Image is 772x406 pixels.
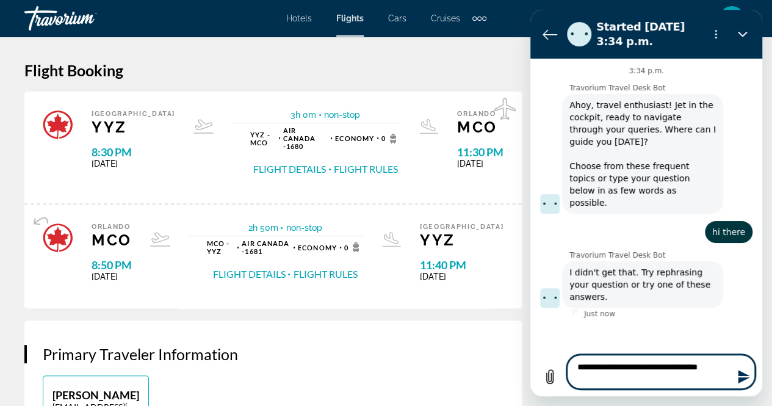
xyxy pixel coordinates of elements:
span: 11:40 PM [420,258,503,272]
span: 8:30 PM [92,145,175,159]
button: Flight Rules [293,267,357,281]
span: Orlando [92,223,132,231]
span: 11:30 PM [457,145,503,159]
span: YYZ [420,231,503,249]
span: [GEOGRAPHIC_DATA] [420,223,503,231]
span: 8:50 PM [92,258,132,272]
span: Primary Traveler Information [43,345,238,363]
span: Economy [298,244,337,252]
button: Flight Rules [334,162,398,176]
span: Orlando [457,110,503,118]
span: [GEOGRAPHIC_DATA] [92,110,175,118]
span: 3h 0m [290,110,316,120]
span: [DATE] [420,272,503,281]
a: Cars [388,13,406,23]
a: Travorium [24,2,146,34]
span: 1680 [283,126,328,150]
span: MCO [92,231,132,249]
span: 1681 [242,239,290,255]
button: Flight Details [253,162,326,176]
p: [PERSON_NAME] [52,388,139,402]
span: Air Canada - [242,239,289,255]
span: [DATE] [92,159,175,169]
span: MCO [457,118,503,136]
button: Extra navigation items [472,9,486,28]
span: YYZ - MCO [250,131,276,147]
iframe: Messaging window [530,10,762,396]
button: User Menu [716,5,748,31]
h1: Flight Booking [24,61,748,79]
span: 0 [344,242,363,252]
span: non-stop [286,223,322,233]
span: Air Canada - [283,126,316,150]
span: MCO - YYZ [207,239,234,255]
span: [DATE] [92,272,132,281]
a: Flights [336,13,364,23]
span: 2h 50m [248,223,278,233]
span: non-stop [324,110,360,120]
a: Hotels [286,13,312,23]
span: [DATE] [457,159,503,169]
a: Cruises [431,13,460,23]
span: 0 [381,134,400,143]
button: Flight Details [212,267,285,281]
span: YYZ [92,118,175,136]
span: Economy [335,134,374,142]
